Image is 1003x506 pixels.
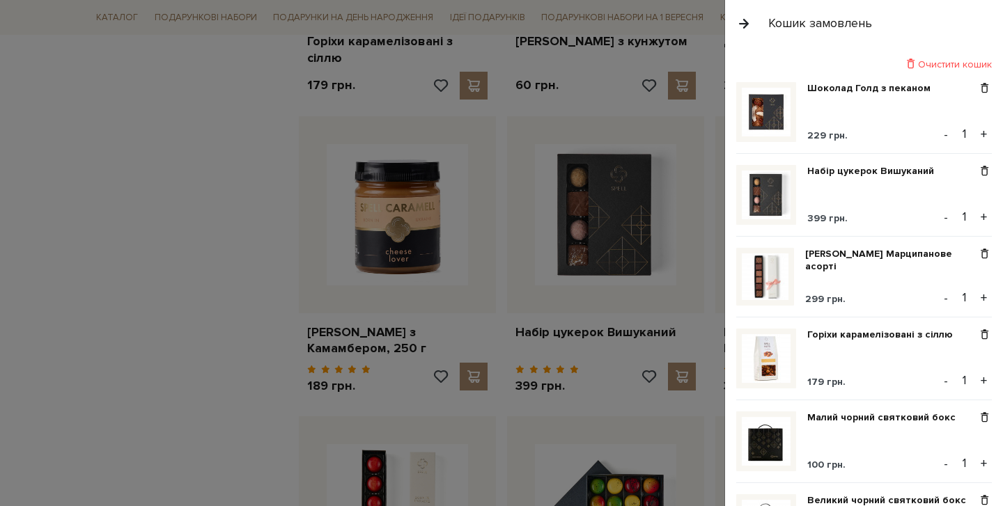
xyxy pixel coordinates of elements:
a: Горіхи карамелізовані з сіллю [807,329,963,341]
button: + [976,370,992,391]
img: Пенал цукерок Марципанове асорті [742,253,788,300]
span: 100 грн. [807,459,846,471]
img: Малий чорний святковий бокс [742,417,791,466]
img: Шоколад Голд з пеканом [742,88,791,136]
button: + [976,207,992,228]
button: - [939,287,953,308]
a: Малий чорний святковий бокс [807,411,966,424]
button: - [939,370,953,391]
button: + [976,453,992,474]
span: 299 грн. [805,293,846,305]
div: Очистити кошик [736,58,992,71]
button: + [976,124,992,145]
button: - [939,453,953,474]
button: - [939,207,953,228]
img: Набір цукерок Вишуканий [742,171,791,219]
span: 399 грн. [807,212,848,224]
a: [PERSON_NAME] Марципанове асорті [805,248,977,273]
span: 229 грн. [807,129,848,141]
span: 179 грн. [807,376,846,388]
button: - [939,124,953,145]
a: Набір цукерок Вишуканий [807,165,944,177]
div: Кошик замовлень [768,15,872,31]
img: Горіхи карамелізовані з сіллю [742,334,791,383]
a: Шоколад Голд з пеканом [807,82,941,95]
button: + [976,287,992,308]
